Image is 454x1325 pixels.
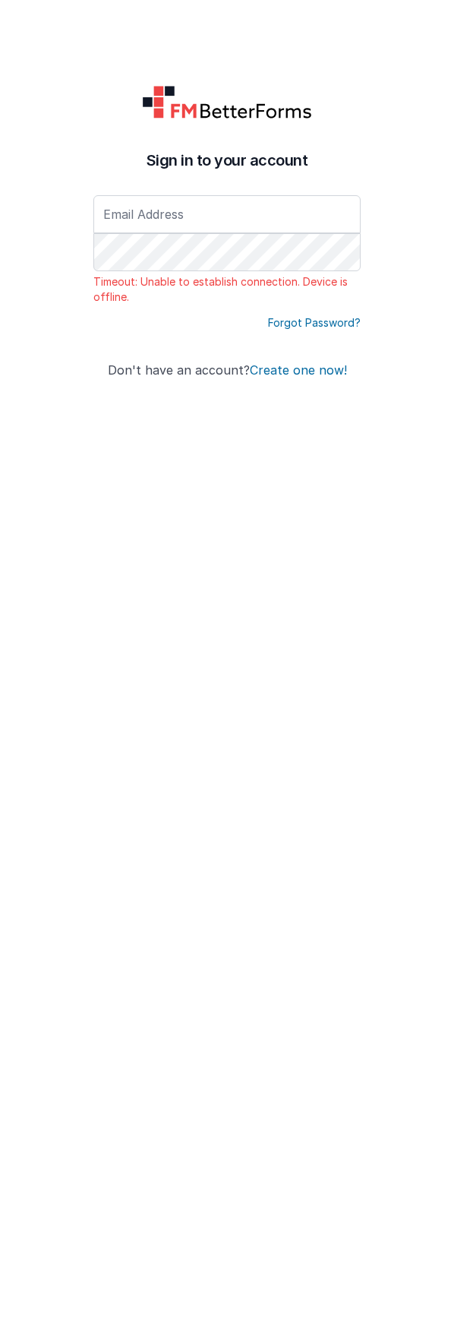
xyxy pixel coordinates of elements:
h4: Don't have an account? [93,364,361,378]
h4: Sign in to your account [93,150,361,171]
a: Forgot Password? [268,315,361,330]
p: Timeout: Unable to establish connection. Device is offline. [93,274,361,305]
button: Create one now! [250,364,347,378]
input: Email Address [93,195,361,233]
